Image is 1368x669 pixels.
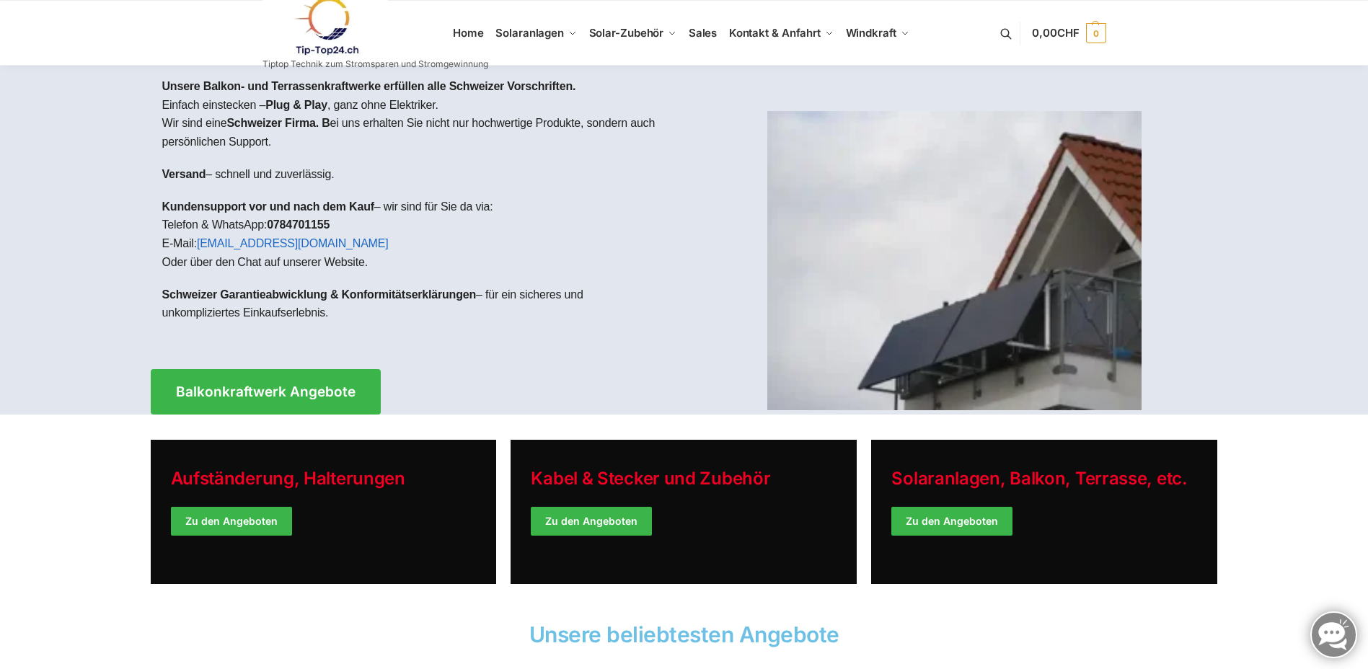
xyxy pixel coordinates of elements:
[162,288,477,301] strong: Schweizer Garantieabwicklung & Konformitätserklärungen
[490,1,583,66] a: Solaranlagen
[723,1,839,66] a: Kontakt & Anfahrt
[162,198,673,271] p: – wir sind für Sie da via: Telefon & WhatsApp: E-Mail: Oder über den Chat auf unserer Website.
[162,168,206,180] strong: Versand
[846,26,896,40] span: Windkraft
[1086,23,1106,43] span: 0
[176,385,356,399] span: Balkonkraftwerk Angebote
[267,218,330,231] strong: 0784701155
[151,624,1218,645] h2: Unsere beliebtesten Angebote
[583,1,682,66] a: Solar-Zubehör
[871,440,1217,584] a: Winter Jackets
[511,440,857,584] a: Holiday Style
[589,26,664,40] span: Solar-Zubehör
[162,114,673,151] p: Wir sind eine ei uns erhalten Sie nicht nur hochwertige Produkte, sondern auch persönlichen Support.
[682,1,723,66] a: Sales
[839,1,915,66] a: Windkraft
[1032,12,1106,55] a: 0,00CHF 0
[197,237,389,249] a: [EMAIL_ADDRESS][DOMAIN_NAME]
[1032,26,1079,40] span: 0,00
[162,200,374,213] strong: Kundensupport vor und nach dem Kauf
[151,369,381,415] a: Balkonkraftwerk Angebote
[689,26,718,40] span: Sales
[226,117,330,129] strong: Schweizer Firma. B
[162,165,673,184] p: – schnell und zuverlässig.
[495,26,564,40] span: Solaranlagen
[729,26,821,40] span: Kontakt & Anfahrt
[162,80,576,92] strong: Unsere Balkon- und Terrassenkraftwerke erfüllen alle Schweizer Vorschriften.
[262,60,488,68] p: Tiptop Technik zum Stromsparen und Stromgewinnung
[1057,26,1080,40] span: CHF
[162,285,673,322] p: – für ein sicheres und unkompliziertes Einkaufserlebnis.
[767,111,1142,410] img: Home 1
[151,440,497,584] a: Holiday Style
[265,99,327,111] strong: Plug & Play
[151,66,684,347] div: Einfach einstecken – , ganz ohne Elektriker.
